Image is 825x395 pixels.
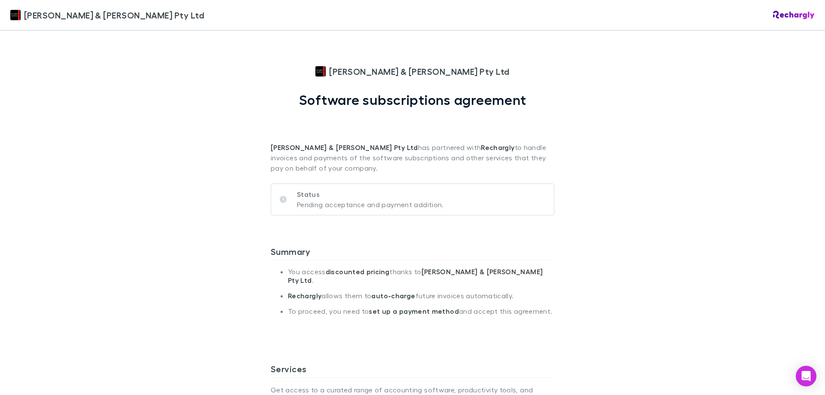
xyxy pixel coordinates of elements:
[288,291,554,307] li: allows them to future invoices automatically.
[773,11,815,19] img: Rechargly Logo
[10,10,21,20] img: Douglas & Harrison Pty Ltd's Logo
[271,143,418,152] strong: [PERSON_NAME] & [PERSON_NAME] Pty Ltd
[288,291,321,300] strong: Rechargly
[315,66,326,77] img: Douglas & Harrison Pty Ltd's Logo
[271,246,554,260] h3: Summary
[288,267,554,291] li: You access thanks to .
[796,366,816,386] div: Open Intercom Messenger
[271,364,554,377] h3: Services
[288,267,543,285] strong: [PERSON_NAME] & [PERSON_NAME] Pty Ltd
[288,307,554,322] li: To proceed, you need to and accept this agreement.
[299,92,526,108] h1: Software subscriptions agreement
[297,199,444,210] p: Pending acceptance and payment addition.
[329,65,509,78] span: [PERSON_NAME] & [PERSON_NAME] Pty Ltd
[297,189,444,199] p: Status
[271,108,554,173] p: has partnered with to handle invoices and payments of the software subscriptions and other servic...
[326,267,390,276] strong: discounted pricing
[24,9,204,21] span: [PERSON_NAME] & [PERSON_NAME] Pty Ltd
[369,307,458,315] strong: set up a payment method
[481,143,514,152] strong: Rechargly
[371,291,415,300] strong: auto-charge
